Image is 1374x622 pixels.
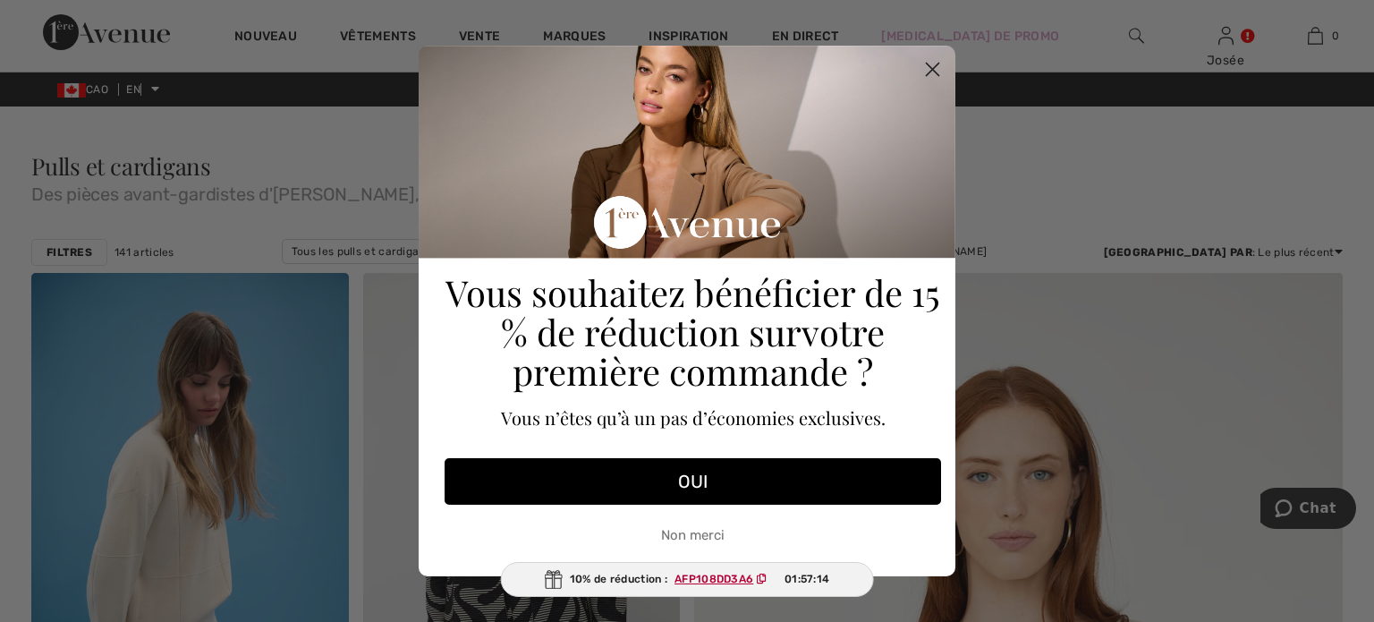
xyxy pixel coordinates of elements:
font: Chat [39,13,76,29]
font: Non merci [661,527,725,543]
font: AFP108DD3A6 [674,573,753,585]
button: OUI [445,458,941,505]
font: Vous n’êtes qu’à un pas d’économies exclusives. [501,405,886,430]
font: 01:57:14 [785,573,829,585]
button: Fermer la boîte de dialogue [917,54,948,85]
img: Gift.svg [545,570,563,589]
font: votre première commande ? [513,308,885,395]
button: Non merci [445,514,941,558]
font: Vous souhaitez bénéficier de 15 % de réduction sur [445,268,940,355]
font: OUI [678,471,708,492]
font: 10% de réduction : [570,573,667,585]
